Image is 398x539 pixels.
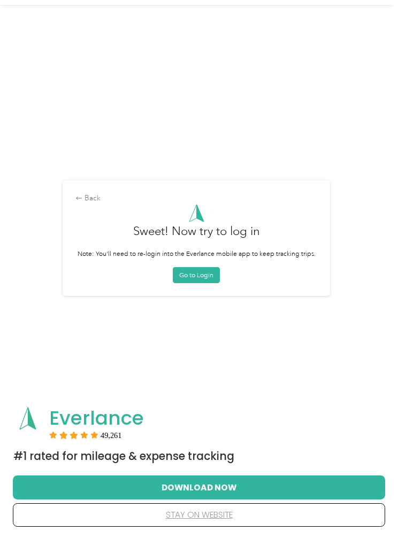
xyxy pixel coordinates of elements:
[13,449,234,464] span: #1 Rated for Mileage & Expense Tracking
[13,404,42,433] img: App logo
[75,193,317,204] div: Back
[30,504,368,526] button: stay on website
[133,222,260,249] h3: Sweet! Now try to log in
[49,431,122,439] div: Rating:5 stars
[173,267,220,283] button: Go to Login
[30,476,368,498] button: Download Now
[49,404,144,432] span: Everlance
[101,432,122,439] span: User reviews count
[78,249,316,259] p: Note: You'll need to re-login into the Everlance mobile app to keep tracking trips.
